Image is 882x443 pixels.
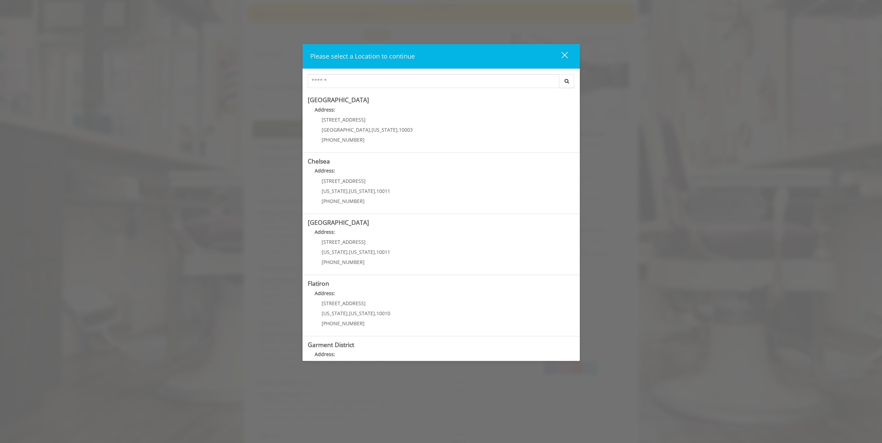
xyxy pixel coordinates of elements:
span: , [348,249,349,255]
span: , [375,249,376,255]
span: [PHONE_NUMBER] [322,198,365,204]
span: [PHONE_NUMBER] [322,136,365,143]
span: Please select a Location to continue [310,52,415,60]
span: [US_STATE] [349,249,375,255]
i: Search button [563,79,571,83]
span: [STREET_ADDRESS] [322,300,366,307]
div: Center Select [308,74,575,91]
b: Address: [315,351,335,357]
b: Address: [315,106,335,113]
span: , [348,310,349,317]
span: [PHONE_NUMBER] [322,259,365,265]
b: [GEOGRAPHIC_DATA] [308,96,369,104]
span: , [370,126,372,133]
b: Address: [315,167,335,174]
span: , [398,126,399,133]
b: Address: [315,290,335,296]
span: 10003 [399,126,413,133]
div: close dialog [553,51,567,62]
span: [US_STATE] [322,188,348,194]
b: Flatiron [308,279,329,287]
button: close dialog [549,49,572,63]
span: 10011 [376,249,390,255]
input: Search Center [308,74,559,88]
span: [US_STATE] [349,310,375,317]
b: Garment District [308,340,354,349]
span: [US_STATE] [322,249,348,255]
span: 10010 [376,310,390,317]
b: Chelsea [308,157,330,165]
b: Address: [315,229,335,235]
span: [STREET_ADDRESS] [322,116,366,123]
span: [PHONE_NUMBER] [322,320,365,327]
span: [US_STATE] [322,310,348,317]
span: 10011 [376,188,390,194]
span: [US_STATE] [372,126,398,133]
span: [US_STATE] [349,188,375,194]
span: [STREET_ADDRESS] [322,239,366,245]
span: , [375,310,376,317]
span: , [348,188,349,194]
span: , [375,188,376,194]
span: [STREET_ADDRESS] [322,178,366,184]
b: [GEOGRAPHIC_DATA] [308,218,369,227]
span: [GEOGRAPHIC_DATA] [322,126,370,133]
